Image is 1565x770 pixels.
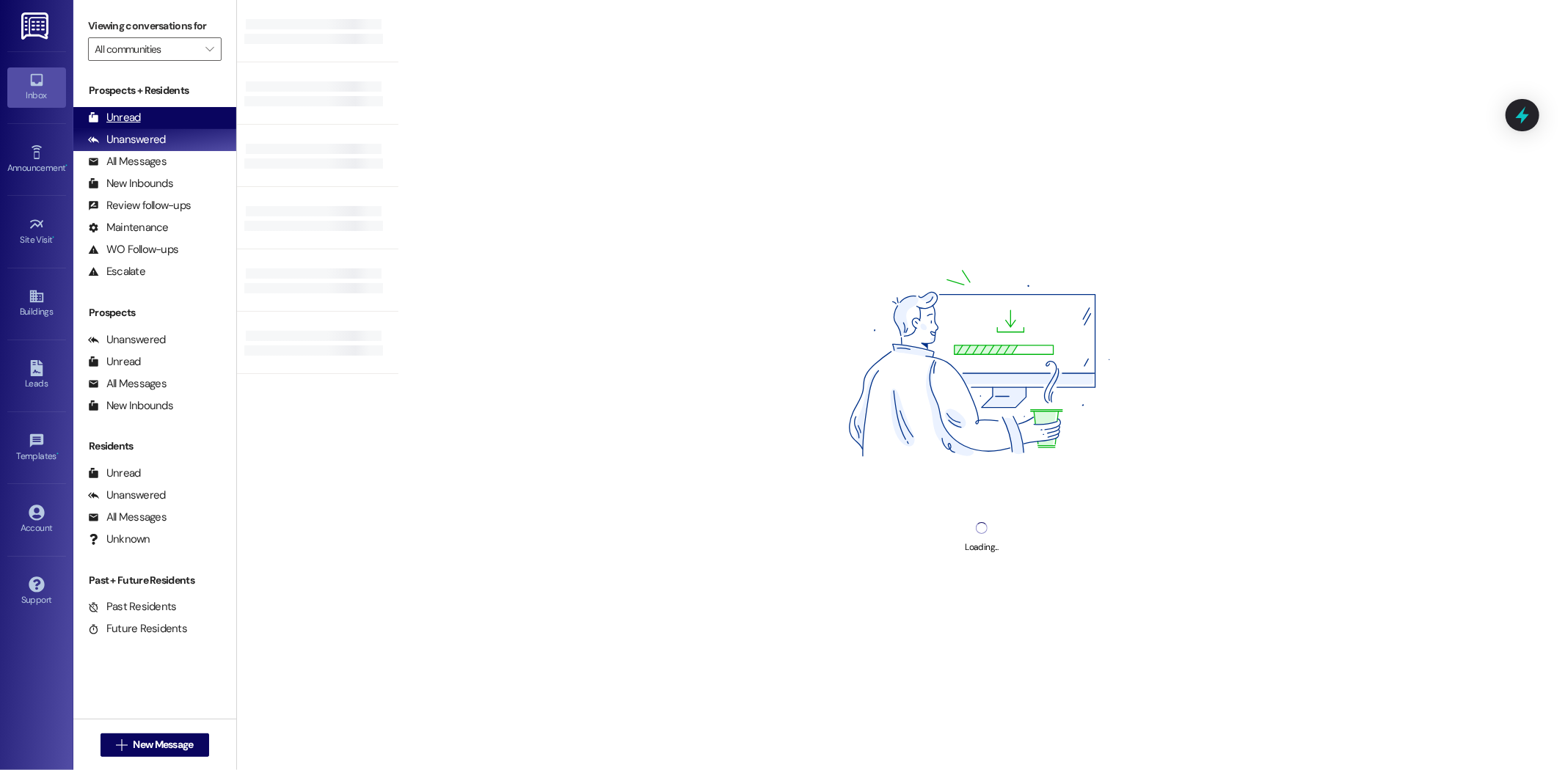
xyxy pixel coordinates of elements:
[133,737,193,752] span: New Message
[88,220,169,235] div: Maintenance
[56,449,59,459] span: •
[101,733,209,757] button: New Message
[88,354,141,370] div: Unread
[116,739,127,751] i: 
[965,540,998,555] div: Loading...
[88,398,173,414] div: New Inbounds
[73,83,236,98] div: Prospects + Residents
[7,428,66,468] a: Templates •
[88,264,145,279] div: Escalate
[53,232,55,243] span: •
[7,356,66,395] a: Leads
[7,572,66,612] a: Support
[73,305,236,320] div: Prospects
[88,132,166,147] div: Unanswered
[88,621,187,637] div: Future Residents
[95,37,198,61] input: All communities
[88,176,173,191] div: New Inbounds
[88,198,191,213] div: Review follow-ups
[88,510,167,525] div: All Messages
[88,466,141,481] div: Unread
[88,154,167,169] div: All Messages
[65,161,68,171] span: •
[88,242,178,257] div: WO Follow-ups
[7,500,66,540] a: Account
[88,110,141,125] div: Unread
[88,488,166,503] div: Unanswered
[73,439,236,454] div: Residents
[21,12,51,40] img: ResiDesk Logo
[7,284,66,323] a: Buildings
[88,376,167,392] div: All Messages
[88,332,166,348] div: Unanswered
[7,212,66,252] a: Site Visit •
[88,599,177,615] div: Past Residents
[88,15,222,37] label: Viewing conversations for
[205,43,214,55] i: 
[73,573,236,588] div: Past + Future Residents
[88,532,150,547] div: Unknown
[7,67,66,107] a: Inbox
